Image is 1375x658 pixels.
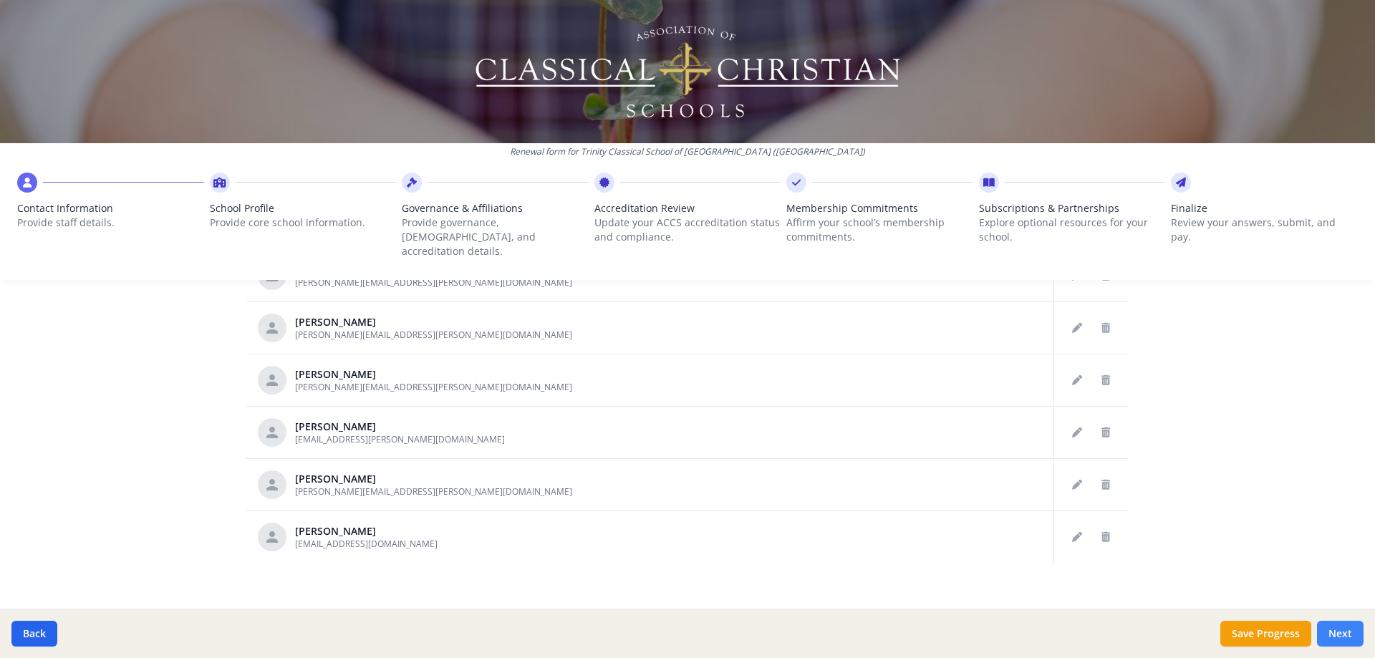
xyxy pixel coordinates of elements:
button: Delete staff [1094,421,1117,444]
span: [EMAIL_ADDRESS][PERSON_NAME][DOMAIN_NAME] [295,433,505,445]
img: Logo [473,21,902,122]
div: [PERSON_NAME] [295,472,572,486]
span: Governance & Affiliations [402,201,589,216]
span: Contact Information [17,201,204,216]
span: Finalize [1171,201,1358,216]
p: Review your answers, submit, and pay. [1171,216,1358,244]
button: Edit staff [1066,369,1089,392]
button: Next [1317,621,1364,647]
button: Delete staff [1094,473,1117,496]
p: Provide core school information. [210,216,397,230]
div: [PERSON_NAME] [295,315,572,329]
button: Edit staff [1066,473,1089,496]
p: Update your ACCS accreditation status and compliance. [594,216,781,244]
div: [PERSON_NAME] [295,420,505,434]
span: Accreditation Review [594,201,781,216]
button: Edit staff [1066,526,1089,548]
p: Provide governance, [DEMOGRAPHIC_DATA], and accreditation details. [402,216,589,258]
div: [PERSON_NAME] [295,524,438,538]
p: Affirm your school’s membership commitments. [786,216,973,244]
button: Delete staff [1094,526,1117,548]
p: Explore optional resources for your school. [979,216,1166,244]
button: Back [11,621,57,647]
span: [PERSON_NAME][EMAIL_ADDRESS][PERSON_NAME][DOMAIN_NAME] [295,485,572,498]
button: Delete staff [1094,316,1117,339]
span: [PERSON_NAME][EMAIL_ADDRESS][PERSON_NAME][DOMAIN_NAME] [295,329,572,341]
p: Provide staff details. [17,216,204,230]
span: School Profile [210,201,397,216]
button: Edit staff [1066,316,1089,339]
span: Subscriptions & Partnerships [979,201,1166,216]
span: [EMAIL_ADDRESS][DOMAIN_NAME] [295,538,438,550]
div: [PERSON_NAME] [295,367,572,382]
button: Edit staff [1066,421,1089,444]
span: Membership Commitments [786,201,973,216]
span: [PERSON_NAME][EMAIL_ADDRESS][PERSON_NAME][DOMAIN_NAME] [295,381,572,393]
button: Save Progress [1220,621,1311,647]
button: Delete staff [1094,369,1117,392]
